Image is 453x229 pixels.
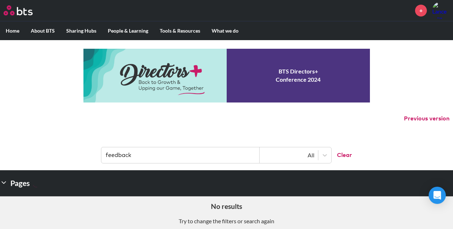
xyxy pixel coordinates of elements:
label: Sharing Hubs [61,22,102,40]
label: Tools & Resources [154,22,206,40]
p: Try to change the filters or search again [5,217,448,225]
h5: No results [5,202,448,211]
img: BTS Logo [4,5,33,15]
div: All [263,151,314,159]
img: Lance Wilke [432,2,449,19]
label: About BTS [25,22,61,40]
label: What we do [206,22,244,40]
a: Go home [4,5,46,15]
input: Find contents, pages and demos... [101,147,260,163]
button: Clear [331,147,352,163]
a: Profile [432,2,449,19]
label: People & Learning [102,22,154,40]
button: Previous version [404,115,449,123]
div: Open Intercom Messenger [429,187,446,204]
a: + [415,5,427,16]
a: Conference 2024 [83,49,370,102]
